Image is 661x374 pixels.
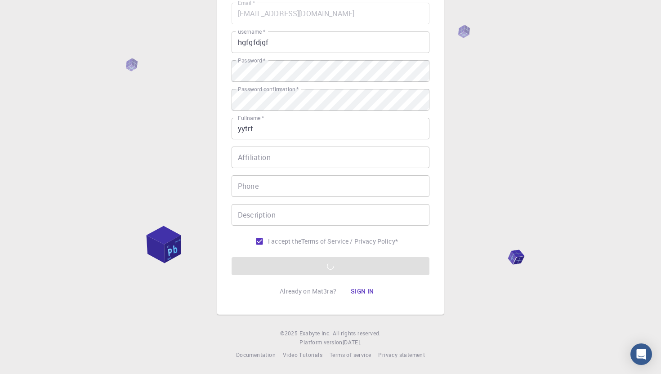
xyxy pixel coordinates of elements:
[280,287,336,296] p: Already on Mat3ra?
[299,329,331,338] a: Exabyte Inc.
[268,237,301,246] span: I accept the
[343,338,362,346] span: [DATE] .
[330,351,371,360] a: Terms of service
[301,237,398,246] p: Terms of Service / Privacy Policy *
[333,329,381,338] span: All rights reserved.
[343,338,362,347] a: [DATE].
[344,282,381,300] button: Sign in
[283,351,322,358] span: Video Tutorials
[236,351,276,360] a: Documentation
[378,351,425,360] a: Privacy statement
[280,329,299,338] span: © 2025
[330,351,371,358] span: Terms of service
[630,343,652,365] div: Open Intercom Messenger
[378,351,425,358] span: Privacy statement
[236,351,276,358] span: Documentation
[238,85,299,93] label: Password confirmation
[238,28,265,36] label: username
[299,329,331,337] span: Exabyte Inc.
[299,338,342,347] span: Platform version
[238,57,265,64] label: Password
[301,237,398,246] a: Terms of Service / Privacy Policy*
[238,114,264,122] label: Fullname
[283,351,322,360] a: Video Tutorials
